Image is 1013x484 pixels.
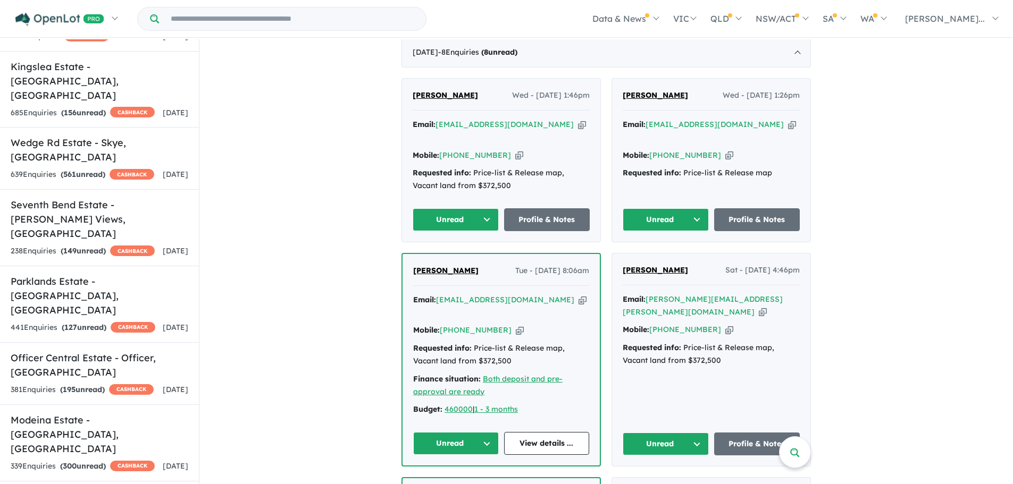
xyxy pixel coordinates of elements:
div: Price-list & Release map, Vacant land from $372,500 [623,342,800,367]
div: Price-list & Release map, Vacant land from $372,500 [413,342,589,368]
a: [PERSON_NAME] [413,265,479,277]
button: Copy [725,150,733,161]
a: [PERSON_NAME] [413,89,478,102]
span: 8 [484,47,488,57]
div: | [413,403,589,416]
button: Unread [413,432,499,455]
a: [PHONE_NUMBER] [440,325,512,335]
strong: Requested info: [623,343,681,352]
a: [EMAIL_ADDRESS][DOMAIN_NAME] [436,295,574,304]
strong: ( unread) [60,461,106,471]
div: 381 Enquir ies [11,384,154,396]
span: [DATE] [163,385,188,394]
a: [PERSON_NAME] [623,264,688,277]
span: Tue - [DATE] 8:06am [515,265,589,277]
a: Both deposit and pre-approval are ready [413,374,563,396]
a: [PERSON_NAME][EMAIL_ADDRESS][PERSON_NAME][DOMAIN_NAME] [623,294,783,317]
h5: Parklands Estate - [GEOGRAPHIC_DATA] , [GEOGRAPHIC_DATA] [11,274,188,317]
h5: Officer Central Estate - Officer , [GEOGRAPHIC_DATA] [11,351,188,379]
strong: Mobile: [623,150,649,160]
strong: Budget: [413,404,442,414]
strong: ( unread) [61,246,106,256]
span: [DATE] [163,461,188,471]
div: 639 Enquir ies [11,168,154,181]
strong: Email: [623,294,646,304]
span: 127 [64,322,77,332]
strong: Email: [413,120,436,129]
span: 156 [64,108,77,117]
span: [PERSON_NAME] [413,90,478,100]
a: 460000 [445,404,473,414]
strong: ( unread) [481,47,517,57]
strong: Mobile: [413,325,440,335]
span: [DATE] [163,108,188,117]
span: [DATE] [163,169,188,179]
strong: Requested info: [623,168,681,177]
strong: Email: [623,120,646,129]
span: 195 [63,385,76,394]
span: Wed - [DATE] 1:46pm [512,89,590,102]
strong: ( unread) [61,108,106,117]
button: Copy [725,324,733,335]
strong: Mobile: [623,325,649,334]
h5: Modeina Estate - [GEOGRAPHIC_DATA] , [GEOGRAPHIC_DATA] [11,413,188,456]
div: 339 Enquir ies [11,460,155,473]
span: [PERSON_NAME] [623,265,688,275]
div: 441 Enquir ies [11,321,155,334]
a: [PHONE_NUMBER] [649,325,721,334]
h5: Seventh Bend Estate - [PERSON_NAME] Views , [GEOGRAPHIC_DATA] [11,198,188,241]
button: Copy [579,294,587,305]
button: Unread [413,208,499,231]
span: CASHBACK [110,461,155,471]
img: Openlot PRO Logo White [15,13,104,26]
strong: Requested info: [413,168,471,177]
span: CASHBACK [110,169,154,180]
button: Copy [578,119,586,130]
a: [PHONE_NUMBER] [439,150,511,160]
span: [PERSON_NAME]... [905,13,985,24]
div: 238 Enquir ies [11,245,155,258]
button: Copy [759,307,767,318]
h5: Kingslea Estate - [GEOGRAPHIC_DATA] , [GEOGRAPHIC_DATA] [11,60,188,103]
a: [EMAIL_ADDRESS][DOMAIN_NAME] [436,120,574,129]
span: 561 [63,169,76,179]
span: CASHBACK [111,322,155,333]
input: Try estate name, suburb, builder or developer [161,7,424,30]
span: [DATE] [163,322,188,332]
strong: Requested info: [413,343,472,353]
a: Profile & Notes [504,208,590,231]
span: CASHBACK [110,245,155,256]
button: Copy [516,325,524,336]
button: Unread [623,432,709,455]
a: [PERSON_NAME] [623,89,688,102]
div: Price-list & Release map [623,167,800,180]
span: [DATE] [163,31,188,41]
h5: Wedge Rd Estate - Skye , [GEOGRAPHIC_DATA] [11,135,188,164]
div: Price-list & Release map, Vacant land from $372,500 [413,167,590,192]
a: 1 - 3 months [474,404,518,414]
a: View details ... [504,432,590,455]
span: Sat - [DATE] 4:46pm [725,264,800,277]
span: Wed - [DATE] 1:26pm [723,89,800,102]
strong: ( unread) [60,385,105,394]
button: Copy [788,119,796,130]
span: 149 [63,246,77,256]
strong: Email: [413,295,436,304]
a: [PHONE_NUMBER] [649,150,721,160]
span: CASHBACK [109,384,154,395]
span: [DATE] [163,246,188,256]
a: Profile & Notes [714,432,800,455]
strong: Finance situation: [413,374,481,384]
a: Profile & Notes [714,208,800,231]
span: - 8 Enquir ies [438,47,517,57]
span: [PERSON_NAME] [623,90,688,100]
button: Copy [515,150,523,161]
span: 300 [63,461,77,471]
span: [PERSON_NAME] [413,266,479,275]
strong: ( unread) [62,322,106,332]
div: [DATE] [401,38,811,67]
a: [EMAIL_ADDRESS][DOMAIN_NAME] [646,120,784,129]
